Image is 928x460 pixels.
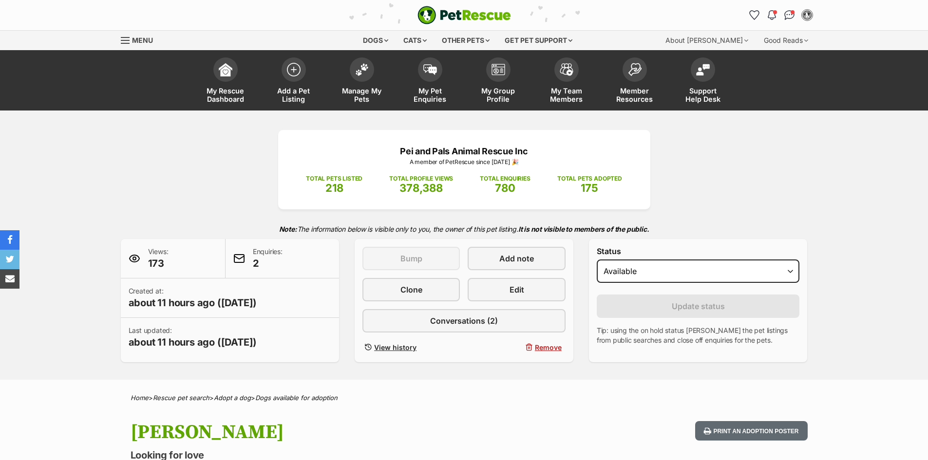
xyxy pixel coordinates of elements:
button: Remove [468,340,565,354]
a: Add a Pet Listing [260,53,328,110]
a: My Group Profile [464,53,532,110]
span: My Pet Enquiries [408,87,452,103]
a: Home [131,394,149,402]
span: 780 [495,182,515,194]
img: manage-my-pets-icon-02211641906a0b7f246fdf0571729dbe1e7629f14944591b6c1af311fb30b64b.svg [355,63,369,76]
span: 173 [148,257,169,270]
span: Update status [672,300,725,312]
img: chat-41dd97257d64d25036548639549fe6c8038ab92f7586957e7f3b1b290dea8141.svg [784,10,795,20]
a: Support Help Desk [669,53,737,110]
p: TOTAL PETS LISTED [306,174,362,183]
strong: Note: [279,225,297,233]
span: about 11 hours ago ([DATE]) [129,296,257,310]
img: member-resources-icon-8e73f808a243e03378d46382f2149f9095a855e16c252ad45f914b54edf8863c.svg [628,63,642,76]
div: Dogs [356,31,395,50]
button: Bump [362,247,460,270]
img: help-desk-icon-fdf02630f3aa405de69fd3d07c3f3aa587a6932b1a1747fa1d2bba05be0121f9.svg [696,64,710,75]
label: Status [597,247,800,256]
span: Clone [400,284,422,295]
span: 2 [253,257,283,270]
p: The information below is visible only to you, the owner of this pet listing. [121,219,808,239]
span: Conversations (2) [430,315,498,327]
p: TOTAL PROFILE VIEWS [389,174,453,183]
p: Created at: [129,286,257,310]
div: Good Reads [757,31,815,50]
div: Get pet support [498,31,579,50]
a: Add note [468,247,565,270]
button: My account [799,7,815,23]
span: Add a Pet Listing [272,87,316,103]
span: Manage My Pets [340,87,384,103]
img: add-pet-listing-icon-0afa8454b4691262ce3f59096e99ab1cd57d4a30225e0717b998d2c9b9846f56.svg [287,63,301,76]
div: About [PERSON_NAME] [659,31,755,50]
h1: [PERSON_NAME] [131,421,543,443]
a: Member Resources [601,53,669,110]
span: Edit [510,284,524,295]
a: Manage My Pets [328,53,396,110]
img: group-profile-icon-3fa3cf56718a62981997c0bc7e787c4b2cf8bcc04b72c1350f741eb67cf2f40e.svg [492,64,505,75]
strong: It is not visible to members of the public. [518,225,649,233]
span: My Group Profile [476,87,520,103]
a: View history [362,340,460,354]
div: Cats [397,31,434,50]
a: Menu [121,31,160,48]
div: > > > [106,394,822,402]
p: A member of PetRescue since [DATE] 🎉 [293,158,636,166]
span: about 11 hours ago ([DATE]) [129,335,257,349]
p: Tip: using the on hold status [PERSON_NAME] the pet listings from public searches and close off e... [597,326,800,345]
p: Last updated: [129,326,257,349]
span: 218 [325,182,343,194]
img: pet-enquiries-icon-7e3ad2cf08bfb03b45e93fb7055b45f3efa6380592205ae92323e6603595dc1f.svg [423,64,437,75]
a: Conversations [782,7,797,23]
span: Menu [132,36,153,44]
span: My Team Members [545,87,588,103]
img: logo-e224e6f780fb5917bec1dbf3a21bbac754714ae5b6737aabdf751b685950b380.svg [417,6,511,24]
a: My Pet Enquiries [396,53,464,110]
a: Adopt a dog [214,394,251,402]
p: Pei and Pals Animal Rescue Inc [293,145,636,158]
a: Conversations (2) [362,309,566,332]
a: Dogs available for adoption [255,394,338,402]
p: TOTAL PETS ADOPTED [557,174,622,183]
span: Support Help Desk [681,87,725,103]
span: 175 [581,182,598,194]
img: Lorraine Saunders profile pic [802,10,812,20]
a: Clone [362,278,460,301]
span: Add note [499,253,534,264]
a: Edit [468,278,565,301]
span: Member Resources [613,87,657,103]
img: notifications-46538b983faf8c2785f20acdc204bb7945ddae34d4c08c2a6579f10ce5e182be.svg [768,10,776,20]
p: Views: [148,247,169,270]
img: team-members-icon-5396bd8760b3fe7c0b43da4ab00e1e3bb1a5d9ba89233759b79545d2d3fc5d0d.svg [560,63,573,76]
img: dashboard-icon-eb2f2d2d3e046f16d808141f083e7271f6b2e854fb5c12c21221c1fb7104beca.svg [219,63,232,76]
span: My Rescue Dashboard [204,87,247,103]
button: Update status [597,294,800,318]
a: Rescue pet search [153,394,209,402]
span: Bump [400,253,422,264]
span: Remove [535,342,562,352]
p: TOTAL ENQUIRIES [480,174,530,183]
p: Enquiries: [253,247,283,270]
ul: Account quick links [747,7,815,23]
button: Notifications [764,7,780,23]
a: My Rescue Dashboard [191,53,260,110]
a: Favourites [747,7,762,23]
button: Print an adoption poster [695,421,807,441]
span: View history [374,342,417,352]
div: Other pets [435,31,496,50]
a: PetRescue [417,6,511,24]
span: 378,388 [399,182,443,194]
a: My Team Members [532,53,601,110]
